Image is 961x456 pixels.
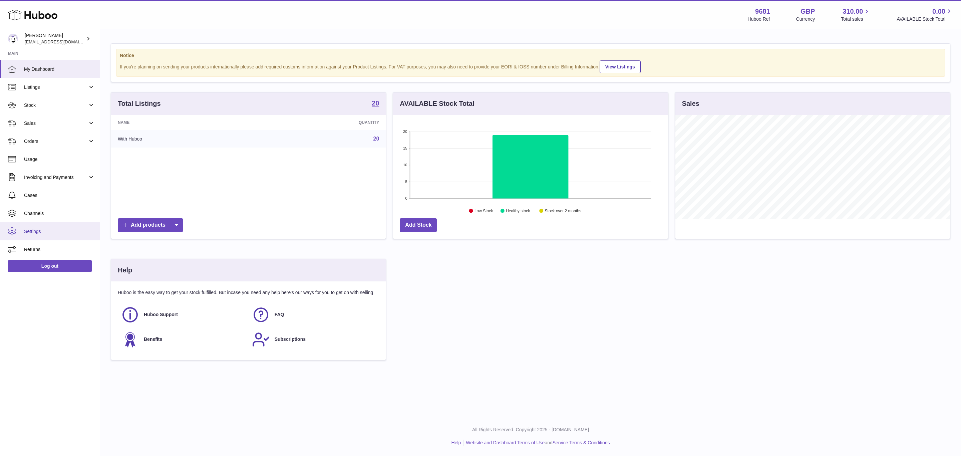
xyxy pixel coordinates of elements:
a: Help [451,440,461,445]
a: Add products [118,218,183,232]
a: Log out [8,260,92,272]
th: Name [111,115,256,130]
div: Huboo Ref [748,16,770,22]
p: Huboo is the easy way to get your stock fulfilled. But incase you need any help here's our ways f... [118,289,379,296]
strong: 20 [372,100,379,106]
text: Stock over 2 months [545,209,581,213]
a: View Listings [600,60,641,73]
span: Cases [24,192,95,199]
h3: Help [118,266,132,275]
div: Currency [796,16,815,22]
strong: GBP [800,7,815,16]
div: If you're planning on sending your products internationally please add required customs informati... [120,59,941,73]
td: With Huboo [111,130,256,148]
h3: AVAILABLE Stock Total [400,99,474,108]
span: AVAILABLE Stock Total [897,16,953,22]
a: 0.00 AVAILABLE Stock Total [897,7,953,22]
text: 15 [403,146,407,150]
span: FAQ [275,311,284,318]
a: Huboo Support [121,306,245,324]
span: 310.00 [843,7,863,16]
span: Orders [24,138,88,145]
span: Benefits [144,336,162,343]
li: and [463,440,610,446]
span: Channels [24,210,95,217]
text: Low Stock [474,209,493,213]
span: [EMAIL_ADDRESS][DOMAIN_NAME] [25,39,98,44]
th: Quantity [256,115,386,130]
a: Add Stock [400,218,437,232]
a: 20 [373,136,379,142]
span: My Dashboard [24,66,95,72]
span: Listings [24,84,88,90]
strong: 9681 [755,7,770,16]
a: Service Terms & Conditions [553,440,610,445]
span: Usage [24,156,95,163]
a: FAQ [252,306,376,324]
img: internalAdmin-9681@internal.huboo.com [8,34,18,44]
text: 10 [403,163,407,167]
strong: Notice [120,52,941,59]
a: 20 [372,100,379,108]
span: 0.00 [932,7,945,16]
text: Healthy stock [506,209,531,213]
a: 310.00 Total sales [841,7,871,22]
a: Website and Dashboard Terms of Use [466,440,545,445]
span: Sales [24,120,88,127]
text: 5 [405,180,407,184]
text: 20 [403,130,407,134]
h3: Total Listings [118,99,161,108]
div: [PERSON_NAME] [25,32,85,45]
a: Subscriptions [252,330,376,349]
text: 0 [405,196,407,200]
p: All Rights Reserved. Copyright 2025 - [DOMAIN_NAME] [105,427,956,433]
span: Invoicing and Payments [24,174,88,181]
a: Benefits [121,330,245,349]
span: Huboo Support [144,311,178,318]
span: Stock [24,102,88,108]
span: Returns [24,246,95,253]
span: Subscriptions [275,336,306,343]
span: Total sales [841,16,871,22]
h3: Sales [682,99,699,108]
span: Settings [24,228,95,235]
